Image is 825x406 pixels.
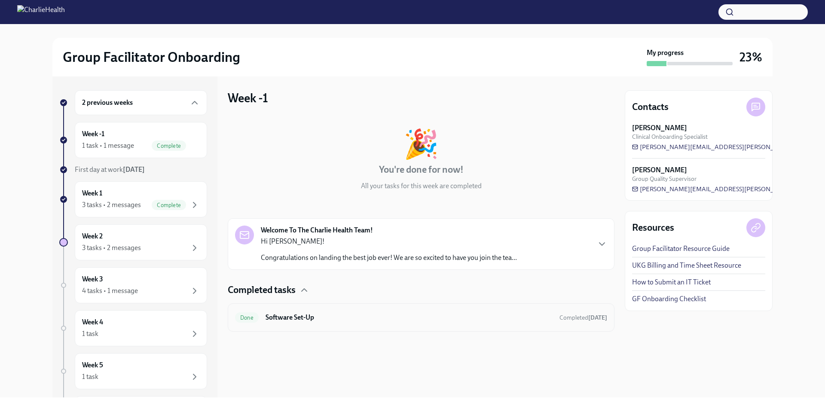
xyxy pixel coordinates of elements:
[739,49,762,65] h3: 23%
[152,202,186,208] span: Complete
[59,122,207,158] a: Week -11 task • 1 messageComplete
[647,48,684,58] strong: My progress
[59,310,207,346] a: Week 41 task
[632,278,711,287] a: How to Submit an IT Ticket
[632,244,730,253] a: Group Facilitator Resource Guide
[59,165,207,174] a: First day at work[DATE]
[261,226,373,235] strong: Welcome To The Charlie Health Team!
[123,165,145,174] strong: [DATE]
[59,267,207,303] a: Week 34 tasks • 1 message
[632,123,687,133] strong: [PERSON_NAME]
[59,353,207,389] a: Week 51 task
[17,5,65,19] img: CharlieHealth
[82,286,138,296] div: 4 tasks • 1 message
[59,224,207,260] a: Week 23 tasks • 2 messages
[82,317,103,327] h6: Week 4
[82,232,103,241] h6: Week 2
[82,200,141,210] div: 3 tasks • 2 messages
[228,90,268,106] h3: Week -1
[82,98,133,107] h6: 2 previous weeks
[632,294,706,304] a: GF Onboarding Checklist
[82,329,98,339] div: 1 task
[361,181,482,191] p: All your tasks for this week are completed
[228,284,614,296] div: Completed tasks
[632,221,674,234] h4: Resources
[261,253,517,263] p: Congratulations on landing the best job ever! We are so excited to have you join the tea...
[82,189,102,198] h6: Week 1
[82,129,104,139] h6: Week -1
[559,314,607,321] span: Completed
[235,314,259,321] span: Done
[82,141,134,150] div: 1 task • 1 message
[228,284,296,296] h4: Completed tasks
[632,261,741,270] a: UKG Billing and Time Sheet Resource
[632,175,697,183] span: Group Quality Supervisor
[559,314,607,322] span: September 4th, 2025 10:27
[235,311,607,324] a: DoneSoftware Set-UpCompleted[DATE]
[75,165,145,174] span: First day at work
[75,90,207,115] div: 2 previous weeks
[632,133,708,141] span: Clinical Onboarding Specialist
[152,143,186,149] span: Complete
[261,237,517,246] p: Hi [PERSON_NAME]!
[588,314,607,321] strong: [DATE]
[82,243,141,253] div: 3 tasks • 2 messages
[632,165,687,175] strong: [PERSON_NAME]
[632,101,669,113] h4: Contacts
[82,360,103,370] h6: Week 5
[82,275,103,284] h6: Week 3
[59,181,207,217] a: Week 13 tasks • 2 messagesComplete
[82,372,98,382] div: 1 task
[266,313,553,322] h6: Software Set-Up
[403,130,439,158] div: 🎉
[63,49,240,66] h2: Group Facilitator Onboarding
[379,163,464,176] h4: You're done for now!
